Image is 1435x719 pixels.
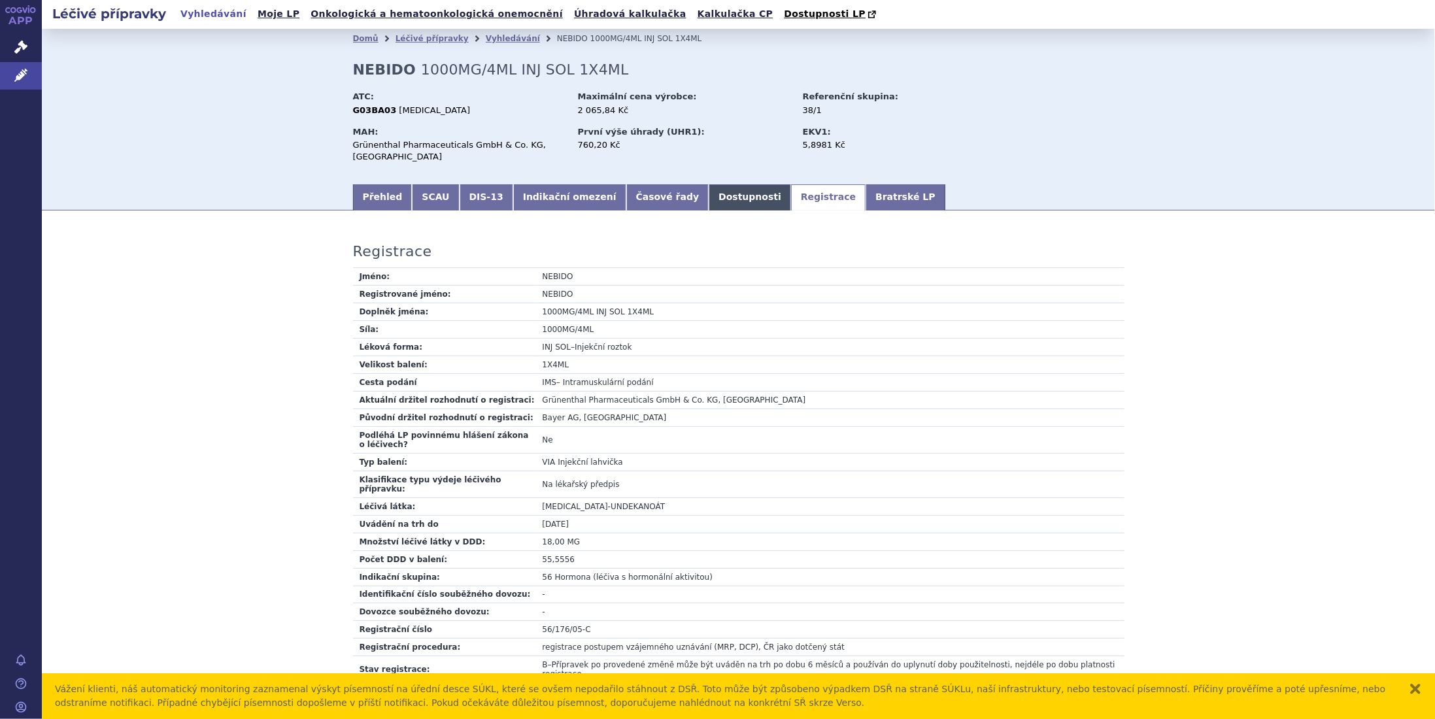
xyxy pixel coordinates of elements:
strong: Maximální cena výrobce: [578,92,697,101]
td: 1000MG/4ML [536,320,1124,338]
a: Bratrské LP [866,184,945,210]
strong: NEBIDO [353,61,416,78]
div: 760,20 Kč [578,139,790,151]
td: Registrované jméno: [353,285,536,303]
td: Podléhá LP povinnému hlášení zákona o léčivech? [353,426,536,453]
div: 2 065,84 Kč [578,105,790,116]
strong: G03BA03 [353,105,397,115]
td: registrace postupem vzájemného uznávání (MRP, DCP), ČR jako dotčený stát [536,639,1124,656]
span: Injekční lahvička [558,458,623,467]
span: Injekční roztok [575,343,632,352]
span: 1000MG/4ML INJ SOL 1X4ML [590,34,702,43]
strong: ATC: [353,92,375,101]
td: Doplněk jména: [353,303,536,320]
td: [MEDICAL_DATA]-UNDEKANOÁT [536,497,1124,515]
div: 38/1 [803,105,950,116]
h3: Registrace [353,243,432,260]
td: Stav registrace: [353,656,536,683]
td: [DATE] [536,515,1124,533]
span: Přípravek po provedené změně může být uváděn na trh po dobu 6 měsíců a používán do uplynutí doby ... [543,660,1115,678]
span: Hormona (léčiva s hormonální aktivitou) [555,573,713,582]
a: Přehled [353,184,413,210]
td: Původní držitel rozhodnutí o registraci: [353,409,536,426]
a: Registrace [791,184,866,210]
strong: MAH: [353,127,379,137]
td: 56/176/05-C [536,621,1124,639]
td: Ne [536,426,1124,453]
span: B [543,660,548,669]
td: Aktuální držitel rozhodnutí o registraci: [353,391,536,409]
a: Léčivé přípravky [396,34,469,43]
td: Velikost balení: [353,356,536,373]
span: VIA [543,458,556,467]
button: zavřít [1409,682,1422,695]
td: Léčivá látka: [353,497,536,515]
span: MG [567,537,581,546]
td: Indikační skupina: [353,568,536,586]
span: 1000MG/4ML INJ SOL 1X4ML [421,61,629,78]
span: NEBIDO [557,34,588,43]
td: - [536,603,1124,621]
td: Grünenthal Pharmaceuticals GmbH & Co. KG, [GEOGRAPHIC_DATA] [536,391,1124,409]
td: – Intramuskulární podání [536,373,1124,391]
a: Domů [353,34,379,43]
td: NEBIDO [536,268,1124,286]
div: Grünenthal Pharmaceuticals GmbH & Co. KG, [GEOGRAPHIC_DATA] [353,139,566,163]
a: DIS-13 [460,184,513,210]
td: 55,5556 [536,550,1124,568]
div: Vážení klienti, náš automatický monitoring zaznamenal výskyt písemností na úřední desce SÚKL, kte... [55,682,1396,710]
a: Dostupnosti LP [780,5,883,24]
span: 18,00 [543,537,565,546]
a: Onkologická a hematoonkologická onemocnění [307,5,567,23]
td: 1X4ML [536,356,1124,373]
a: Časové řady [626,184,709,210]
strong: EKV1: [803,127,831,137]
td: Léková forma: [353,338,536,356]
td: NEBIDO [536,285,1124,303]
td: Počet DDD v balení: [353,550,536,568]
strong: První výše úhrady (UHR1): [578,127,705,137]
td: Síla: [353,320,536,338]
span: [MEDICAL_DATA] [399,105,470,115]
td: Registrační procedura: [353,639,536,656]
td: Dovozce souběžného dovozu: [353,603,536,621]
a: Vyhledávání [486,34,540,43]
td: Identifikační číslo souběžného dovozu: [353,586,536,603]
strong: Referenční skupina: [803,92,898,101]
span: Dostupnosti LP [784,8,866,19]
td: Registrační číslo [353,621,536,639]
td: Uvádění na trh do [353,515,536,533]
a: SCAU [412,184,459,210]
td: - [536,586,1124,603]
span: INJ SOL [543,343,571,352]
td: Klasifikace typu výdeje léčivého přípravku: [353,471,536,497]
td: 1000MG/4ML INJ SOL 1X4ML [536,303,1124,320]
a: Dostupnosti [709,184,791,210]
td: Bayer AG, [GEOGRAPHIC_DATA] [536,409,1124,426]
div: 5,8981 Kč [803,139,950,151]
a: Úhradová kalkulačka [570,5,690,23]
td: Množství léčivé látky v DDD: [353,533,536,550]
a: Vyhledávání [177,5,250,23]
td: – [536,338,1124,356]
span: 56 [543,573,552,582]
td: Typ balení: [353,453,536,471]
td: Na lékařský předpis [536,471,1124,497]
a: Moje LP [254,5,303,23]
a: Indikační omezení [513,184,626,210]
h2: Léčivé přípravky [42,5,177,23]
span: IMS [543,378,557,387]
td: Cesta podání [353,373,536,391]
td: – [536,656,1124,683]
td: Jméno: [353,268,536,286]
a: Kalkulačka CP [694,5,777,23]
